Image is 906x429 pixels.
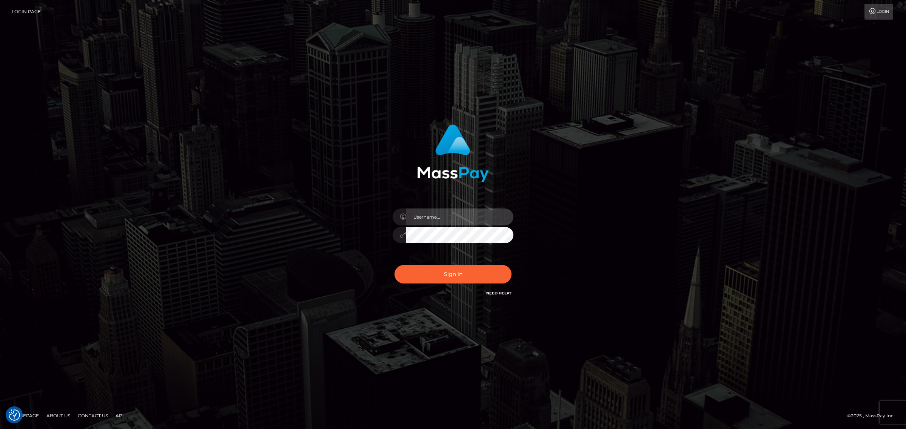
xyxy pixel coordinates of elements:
div: © 2025 , MassPay Inc. [847,412,900,420]
a: Login Page [12,4,41,20]
a: Login [864,4,893,20]
a: Need Help? [486,291,512,296]
a: Homepage [8,410,42,421]
button: Consent Preferences [9,409,20,421]
button: Sign in [394,265,512,283]
a: About Us [43,410,73,421]
a: API [112,410,127,421]
img: Revisit consent button [9,409,20,421]
img: MassPay Login [417,124,489,182]
a: Contact Us [75,410,111,421]
input: Username... [406,208,513,225]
